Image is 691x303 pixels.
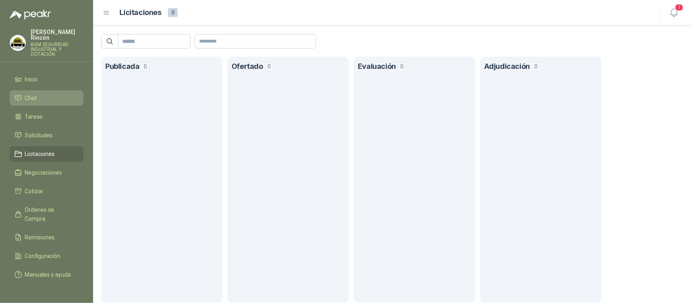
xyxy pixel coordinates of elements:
[532,62,540,71] span: 0
[10,202,83,226] a: Órdenes de Compra
[25,168,62,177] span: Negociaciones
[120,7,162,19] h1: Licitaciones
[484,61,530,73] h1: Adjudicación
[105,61,139,73] h1: Publicada
[10,165,83,180] a: Negociaciones
[142,62,149,71] span: 0
[31,29,83,41] p: [PERSON_NAME] Rincón
[25,75,38,84] span: Inicio
[25,252,61,260] span: Configuración
[25,233,55,242] span: Remisiones
[10,267,83,282] a: Manuales y ayuda
[398,62,406,71] span: 0
[10,109,83,124] a: Tareas
[266,62,273,71] span: 0
[10,10,51,19] img: Logo peakr
[25,149,55,158] span: Licitaciones
[25,187,44,196] span: Cotizar
[10,72,83,87] a: Inicio
[25,270,71,279] span: Manuales y ayuda
[168,8,178,17] span: 0
[10,248,83,264] a: Configuración
[25,94,37,102] span: Chat
[25,131,53,140] span: Solicitudes
[667,6,681,20] button: 1
[10,146,83,162] a: Licitaciones
[10,90,83,106] a: Chat
[675,4,684,11] span: 1
[25,112,43,121] span: Tareas
[10,128,83,143] a: Solicitudes
[10,35,26,51] img: Company Logo
[10,184,83,199] a: Cotizar
[31,42,83,57] p: BGM SEGURIDAD INDUSTRIAL Y DOTACIÓN
[10,230,83,245] a: Remisiones
[232,61,263,73] h1: Ofertado
[25,205,76,223] span: Órdenes de Compra
[358,61,396,73] h1: Evaluación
